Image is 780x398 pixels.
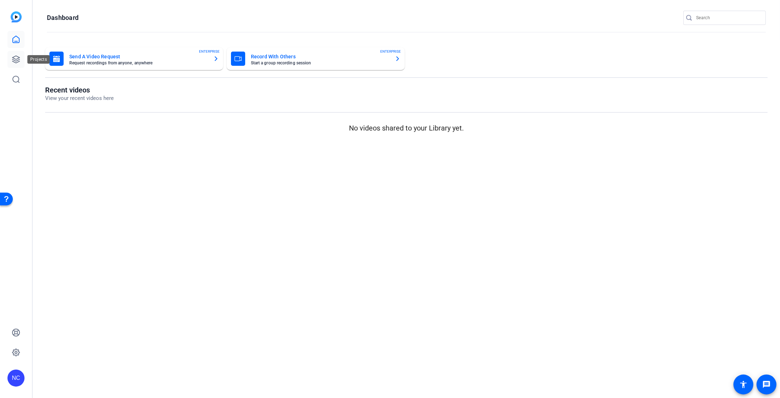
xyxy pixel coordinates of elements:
[47,14,79,22] h1: Dashboard
[227,47,405,70] button: Record With OthersStart a group recording sessionENTERPRISE
[45,47,223,70] button: Send A Video RequestRequest recordings from anyone, anywhereENTERPRISE
[251,52,389,61] mat-card-title: Record With Others
[27,55,50,64] div: Projects
[199,49,220,54] span: ENTERPRISE
[7,370,25,387] div: NC
[69,52,208,61] mat-card-title: Send A Video Request
[381,49,401,54] span: ENTERPRISE
[69,61,208,65] mat-card-subtitle: Request recordings from anyone, anywhere
[762,380,771,389] mat-icon: message
[739,380,748,389] mat-icon: accessibility
[45,86,114,94] h1: Recent videos
[251,61,389,65] mat-card-subtitle: Start a group recording session
[45,123,768,133] p: No videos shared to your Library yet.
[696,14,760,22] input: Search
[11,11,22,22] img: blue-gradient.svg
[45,94,114,102] p: View your recent videos here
